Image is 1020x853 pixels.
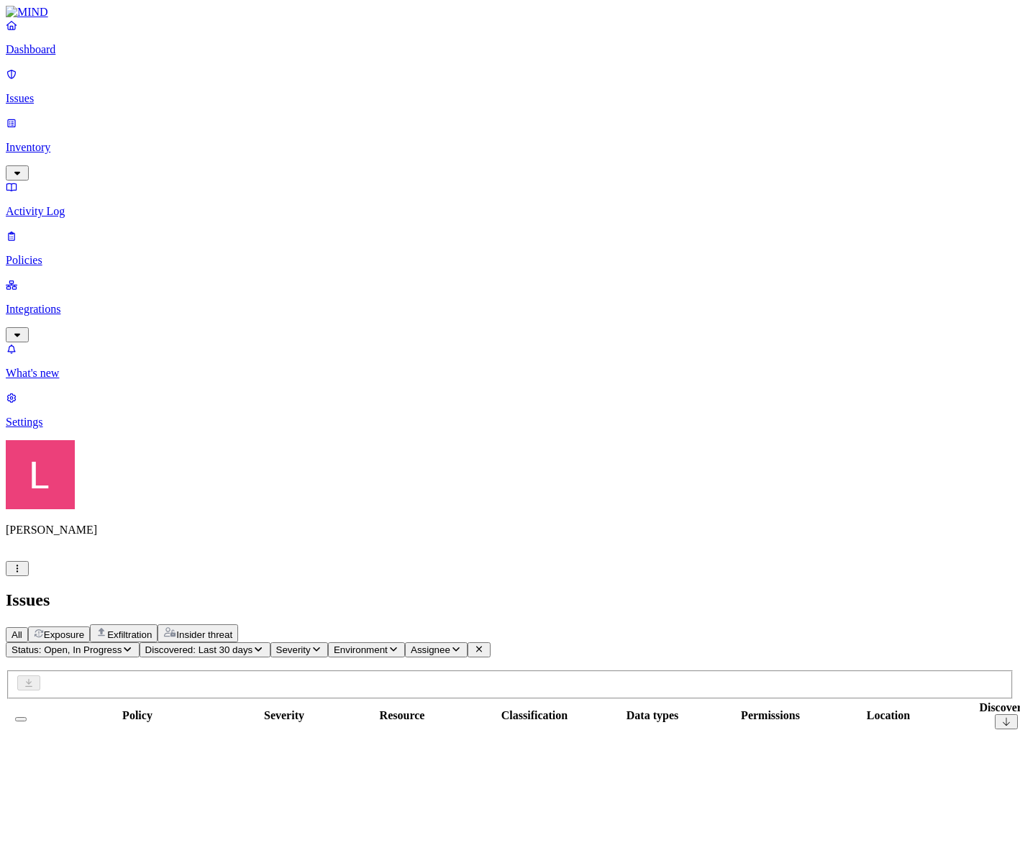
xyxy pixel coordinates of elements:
[6,440,75,509] img: Landen Brown
[411,644,450,655] span: Assignee
[6,205,1014,218] p: Activity Log
[6,19,1014,56] a: Dashboard
[595,709,710,722] div: Data types
[6,181,1014,218] a: Activity Log
[334,644,388,655] span: Environment
[6,367,1014,380] p: What's new
[831,709,946,722] div: Location
[6,342,1014,380] a: What's new
[12,644,122,655] span: Status: Open, In Progress
[6,303,1014,316] p: Integrations
[6,92,1014,105] p: Issues
[6,117,1014,178] a: Inventory
[241,709,327,722] div: Severity
[6,141,1014,154] p: Inventory
[713,709,828,722] div: Permissions
[44,629,84,640] span: Exposure
[6,524,1014,537] p: [PERSON_NAME]
[6,391,1014,429] a: Settings
[6,416,1014,429] p: Settings
[6,6,48,19] img: MIND
[477,709,592,722] div: Classification
[6,43,1014,56] p: Dashboard
[6,590,1014,610] h2: Issues
[6,68,1014,105] a: Issues
[15,717,27,721] button: Select all
[107,629,152,640] span: Exfiltration
[6,229,1014,267] a: Policies
[176,629,232,640] span: Insider threat
[6,278,1014,340] a: Integrations
[145,644,253,655] span: Discovered: Last 30 days
[6,254,1014,267] p: Policies
[330,709,474,722] div: Resource
[12,629,22,640] span: All
[6,6,1014,19] a: MIND
[37,709,238,722] div: Policy
[276,644,311,655] span: Severity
